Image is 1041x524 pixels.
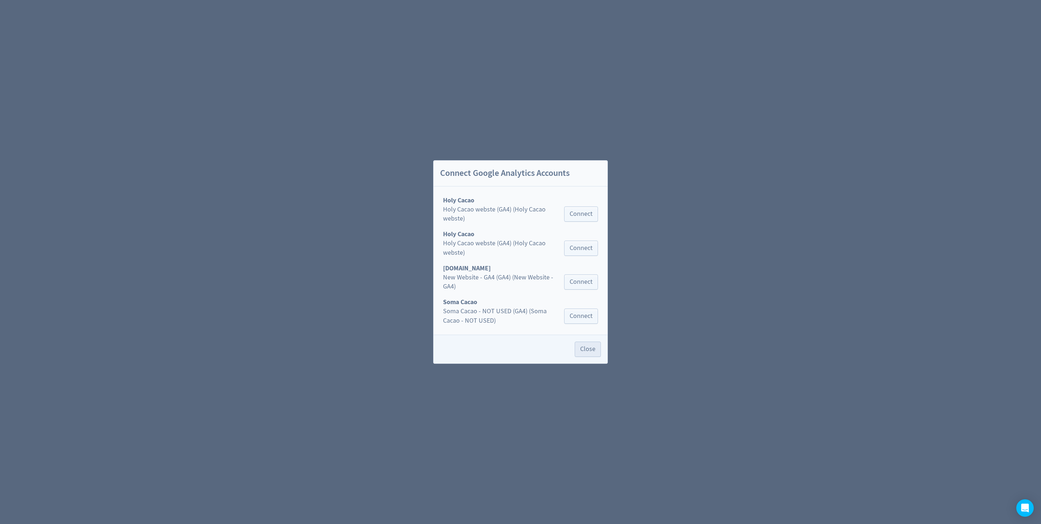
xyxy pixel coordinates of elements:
span: Connect [570,313,593,319]
h2: Connect Google Analytics Accounts [434,161,607,186]
button: Connect [564,241,598,256]
div: [DOMAIN_NAME] [436,264,605,273]
button: Connect [564,309,598,324]
div: Holy Cacao [436,230,605,239]
div: Soma Cacao [436,298,605,307]
span: Close [580,346,595,352]
div: Holy Cacao [436,196,605,205]
span: Connect [570,245,593,251]
span: Connect [570,279,593,285]
span: Connect [570,211,593,217]
div: Holy Cacao webste (GA4) (Holy Cacao webste) [443,205,561,223]
div: Holy Cacao webste (GA4) (Holy Cacao webste) [443,239,561,257]
div: New Website - GA4 (GA4) (New Website - GA4) [443,273,561,291]
div: Open Intercom Messenger [1016,499,1034,517]
button: Connect [564,274,598,290]
button: Connect [564,206,598,222]
button: Close [575,342,601,357]
div: Soma Cacao - NOT USED (GA4) (Soma Cacao - NOT USED) [443,307,561,325]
